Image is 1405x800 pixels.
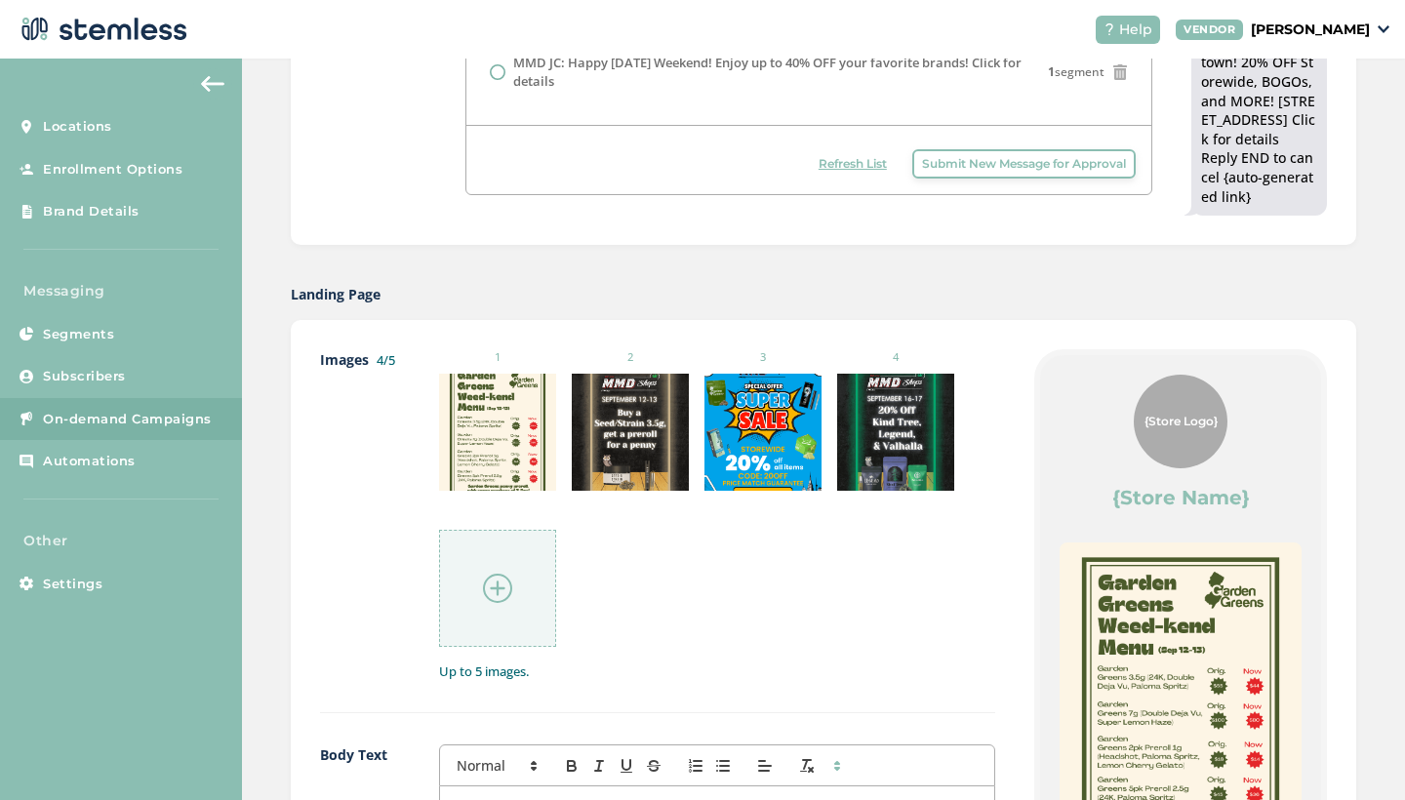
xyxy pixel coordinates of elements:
[43,410,212,429] span: On-demand Campaigns
[439,349,556,366] small: 1
[43,117,112,137] span: Locations
[704,349,822,366] small: 3
[1307,706,1405,800] iframe: Chat Widget
[43,575,102,594] span: Settings
[1119,20,1152,40] span: Help
[320,349,400,681] label: Images
[439,662,995,682] label: Up to 5 images.
[1144,413,1218,430] span: {Store Logo}
[1048,63,1055,80] strong: 1
[483,574,512,603] img: icon-circle-plus-45441306.svg
[922,155,1126,173] span: Submit New Message for Approval
[809,149,897,179] button: Refresh List
[201,76,224,92] img: icon-arrow-back-accent-c549486e.svg
[291,284,381,304] label: Landing Page
[1112,484,1250,511] label: {Store Name}
[912,149,1136,179] button: Submit New Message for Approval
[43,202,140,221] span: Brand Details
[377,351,395,369] label: 4/5
[1251,20,1370,40] p: [PERSON_NAME]
[837,349,954,366] small: 4
[43,367,126,386] span: Subscribers
[43,160,182,180] span: Enrollment Options
[819,155,887,173] span: Refresh List
[572,374,689,491] img: yrmmAPv3Mr+B93vqSpmPDsbwAAAABJRU5ErkJggg==
[16,10,187,49] img: logo-dark-0685b13c.svg
[704,374,822,491] img: uylE8ZrthdAAAAABJRU5ErkJggg==
[1378,25,1389,33] img: icon_down-arrow-small-66adaf34.svg
[572,349,689,366] small: 2
[513,54,1048,92] label: MMD JC: Happy [DATE] Weekend! Enjoy up to 40% OFF your favorite brands! Click for details
[43,452,136,471] span: Automations
[837,374,954,491] img: J+E9MyBKRWwAAAABJRU5ErkJggg==
[439,374,556,491] img: aACAAAAAAAAAAAAAAAAAAAAAAAAAAAAAAAAAAAAAAAAAAAAAAAAAAAAAAAAAAAAAAAAAAAAAAAAAAAAAAAAAAAAAAAAAAAAAA...
[1048,63,1104,81] span: segment
[1176,20,1243,40] div: VENDOR
[43,325,114,344] span: Segments
[1104,23,1115,35] img: icon-help-white-03924b79.svg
